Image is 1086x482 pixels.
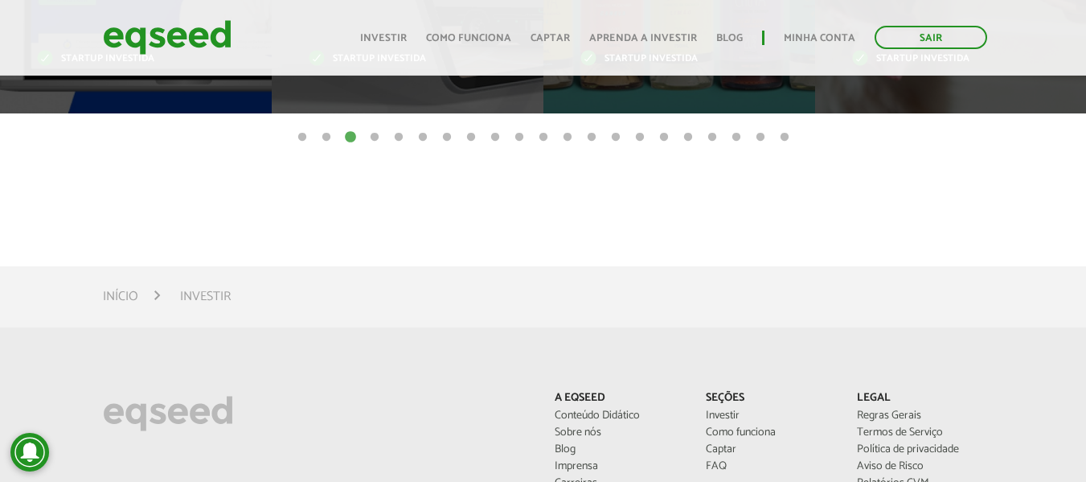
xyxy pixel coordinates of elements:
li: Investir [180,286,231,307]
button: 7 of 21 [439,130,455,146]
a: Como funciona [426,33,511,43]
a: Blog [716,33,743,43]
button: 15 of 21 [632,130,648,146]
button: 17 of 21 [680,130,696,146]
button: 13 of 21 [584,130,600,146]
a: Investir [360,33,407,43]
button: 18 of 21 [704,130,720,146]
button: 3 of 21 [342,130,359,146]
button: 6 of 21 [415,130,431,146]
button: 14 of 21 [608,130,624,146]
button: 16 of 21 [656,130,672,146]
a: Sair [875,26,987,49]
a: Captar [706,444,833,455]
a: Sobre nós [555,427,682,439]
button: 10 of 21 [511,130,527,146]
a: Conteúdo Didático [555,410,682,422]
a: Como funciona [706,427,833,439]
button: 21 of 21 [777,130,793,146]
button: 12 of 21 [559,130,576,146]
a: Termos de Serviço [857,427,984,439]
button: 11 of 21 [535,130,551,146]
a: Imprensa [555,461,682,472]
button: 8 of 21 [463,130,479,146]
a: Aviso de Risco [857,461,984,472]
a: Captar [531,33,570,43]
button: 19 of 21 [728,130,744,146]
a: Aprenda a investir [589,33,697,43]
a: Investir [706,410,833,422]
a: FAQ [706,461,833,472]
a: Minha conta [784,33,855,43]
button: 1 of 21 [294,130,310,146]
img: EqSeed [103,16,232,59]
a: Regras Gerais [857,410,984,422]
button: 4 of 21 [367,130,383,146]
button: 9 of 21 [487,130,503,146]
button: 2 of 21 [318,130,334,146]
img: EqSeed Logo [103,392,233,435]
p: Legal [857,392,984,406]
a: Política de privacidade [857,444,984,455]
a: Blog [555,444,682,455]
button: 5 of 21 [391,130,407,146]
button: 20 of 21 [752,130,768,146]
p: Seções [706,392,833,406]
p: A EqSeed [555,392,682,406]
a: Início [103,290,138,303]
